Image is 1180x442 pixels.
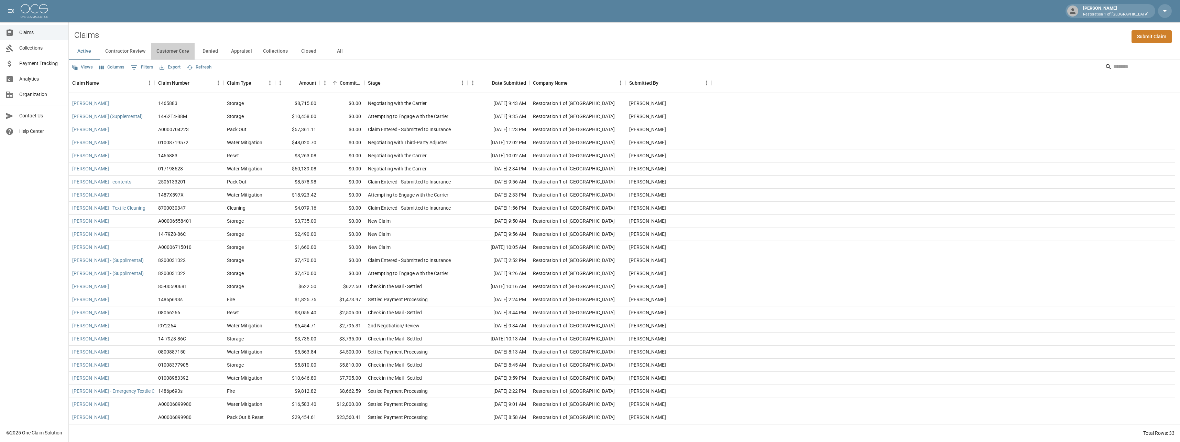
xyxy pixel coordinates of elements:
[275,73,320,93] div: Amount
[320,411,364,424] div: $23,560.41
[223,73,275,93] div: Claim Type
[368,309,422,316] div: Check in the Mail - Settled
[320,176,364,189] div: $0.00
[72,113,143,120] a: [PERSON_NAME] (Supplemental)
[468,306,529,319] div: [DATE] 3:44 PM
[227,388,235,394] div: Fire
[533,218,615,224] div: Restoration 1 of Evansville
[629,231,666,238] div: Amanda Murry
[275,333,320,346] div: $3,735.00
[158,388,183,394] div: 1486p693s
[368,335,422,342] div: Check in the Mail - Settled
[158,335,186,342] div: 14-79Z8-86C
[72,231,109,238] a: [PERSON_NAME]
[468,385,529,398] div: [DATE] 2:22 PM
[533,231,615,238] div: Restoration 1 of Evansville
[468,110,529,123] div: [DATE] 9:35 AM
[533,296,615,303] div: Restoration 1 of Evansville
[99,78,109,88] button: Sort
[158,178,186,185] div: 2506133201
[72,388,170,394] a: [PERSON_NAME] - Emergency Textile Cleaning
[629,335,666,342] div: Amanda Murry
[629,296,666,303] div: Amanda Murry
[368,165,427,172] div: Negotiating with the Carrier
[275,136,320,149] div: $48,020.70
[158,244,192,251] div: A00006715010
[72,126,109,133] a: [PERSON_NAME]
[19,75,63,83] span: Analytics
[158,113,187,120] div: 14-62T4-88M
[19,44,63,52] span: Collections
[533,257,615,264] div: Restoration 1 of Evansville
[533,113,615,120] div: Restoration 1 of Evansville
[468,293,529,306] div: [DATE] 2:24 PM
[1083,12,1148,18] p: Restoration 1 of [GEOGRAPHIC_DATA]
[158,218,192,224] div: A00006558401
[468,149,529,162] div: [DATE] 10:02 AM
[227,231,244,238] div: Storage
[227,139,262,146] div: Water Mitigation
[533,335,615,342] div: Restoration 1 of Evansville
[275,319,320,333] div: $6,454.71
[227,126,247,133] div: Pack Out
[629,414,666,421] div: Amanda Murry
[158,401,192,408] div: A00006899980
[320,359,364,372] div: $5,810.00
[364,73,468,93] div: Stage
[368,218,391,224] div: New Claim
[227,191,262,198] div: Water Mitigation
[533,204,615,211] div: Restoration 1 of Evansville
[368,191,448,198] div: Attempting to Engage with the Carrier
[320,73,364,93] div: Committed Amount
[629,283,666,290] div: Amanda Murry
[100,43,151,60] button: Contractor Review
[158,414,192,421] div: A00006899980
[368,100,427,107] div: Negotiating with the Carrier
[21,4,48,18] img: ocs-logo-white-transparent.png
[227,296,235,303] div: Fire
[320,78,330,88] button: Menu
[368,375,422,381] div: Check in the Mail - Settled
[158,231,186,238] div: 14-79Z8-86C
[320,293,364,306] div: $1,473.97
[330,78,340,88] button: Sort
[227,152,239,159] div: Reset
[158,348,186,355] div: 0800887150
[468,97,529,110] div: [DATE] 9:43 AM
[533,401,615,408] div: Restoration 1 of Evansville
[533,361,615,368] div: Restoration 1 of Evansville
[533,414,615,421] div: Restoration 1 of Evansville
[72,335,109,342] a: [PERSON_NAME]
[72,375,109,381] a: [PERSON_NAME]
[275,280,320,293] div: $622.50
[19,29,63,36] span: Claims
[468,78,478,88] button: Menu
[533,100,615,107] div: Restoration 1 of Evansville
[533,126,615,133] div: Restoration 1 of Evansville
[275,241,320,254] div: $1,660.00
[227,257,244,264] div: Storage
[533,375,615,381] div: Restoration 1 of Evansville
[368,388,428,394] div: Settled Payment Processing
[213,78,223,88] button: Menu
[19,128,63,135] span: Help Center
[293,43,324,60] button: Closed
[468,359,529,372] div: [DATE] 8:45 AM
[275,123,320,136] div: $57,361.11
[629,152,666,159] div: Amanda Murry
[72,218,109,224] a: [PERSON_NAME]
[320,228,364,241] div: $0.00
[320,372,364,385] div: $7,705.00
[629,375,666,381] div: Amanda Murry
[533,139,615,146] div: Restoration 1 of Evansville
[368,257,451,264] div: Claim Entered - Submitted to Insurance
[468,333,529,346] div: [DATE] 10:13 AM
[340,73,361,93] div: Committed Amount
[1132,30,1172,43] a: Submit Claim
[72,322,109,329] a: [PERSON_NAME]
[72,100,109,107] a: [PERSON_NAME]
[69,73,155,93] div: Claim Name
[320,123,364,136] div: $0.00
[320,385,364,398] div: $8,662.59
[275,385,320,398] div: $9,812.82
